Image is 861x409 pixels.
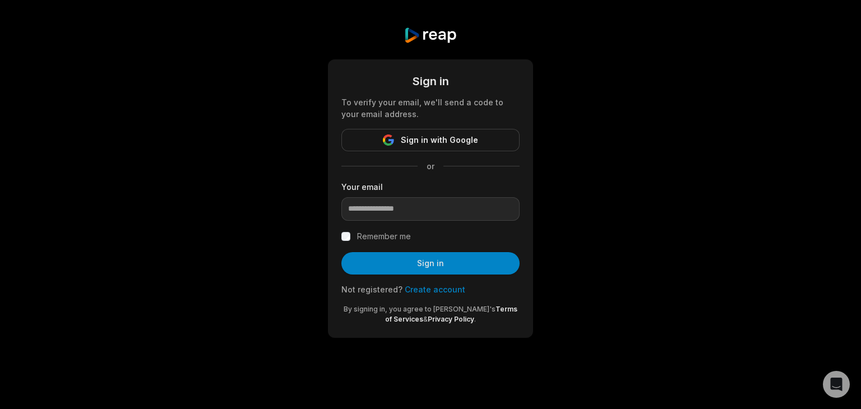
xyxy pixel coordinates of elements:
[341,129,520,151] button: Sign in with Google
[428,315,474,323] a: Privacy Policy
[423,315,428,323] span: &
[341,73,520,90] div: Sign in
[357,230,411,243] label: Remember me
[341,96,520,120] div: To verify your email, we'll send a code to your email address.
[401,133,478,147] span: Sign in with Google
[341,181,520,193] label: Your email
[344,305,496,313] span: By signing in, you agree to [PERSON_NAME]'s
[474,315,476,323] span: .
[823,371,850,398] div: Open Intercom Messenger
[405,285,465,294] a: Create account
[418,160,443,172] span: or
[341,252,520,275] button: Sign in
[341,285,402,294] span: Not registered?
[385,305,517,323] a: Terms of Services
[404,27,457,44] img: reap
